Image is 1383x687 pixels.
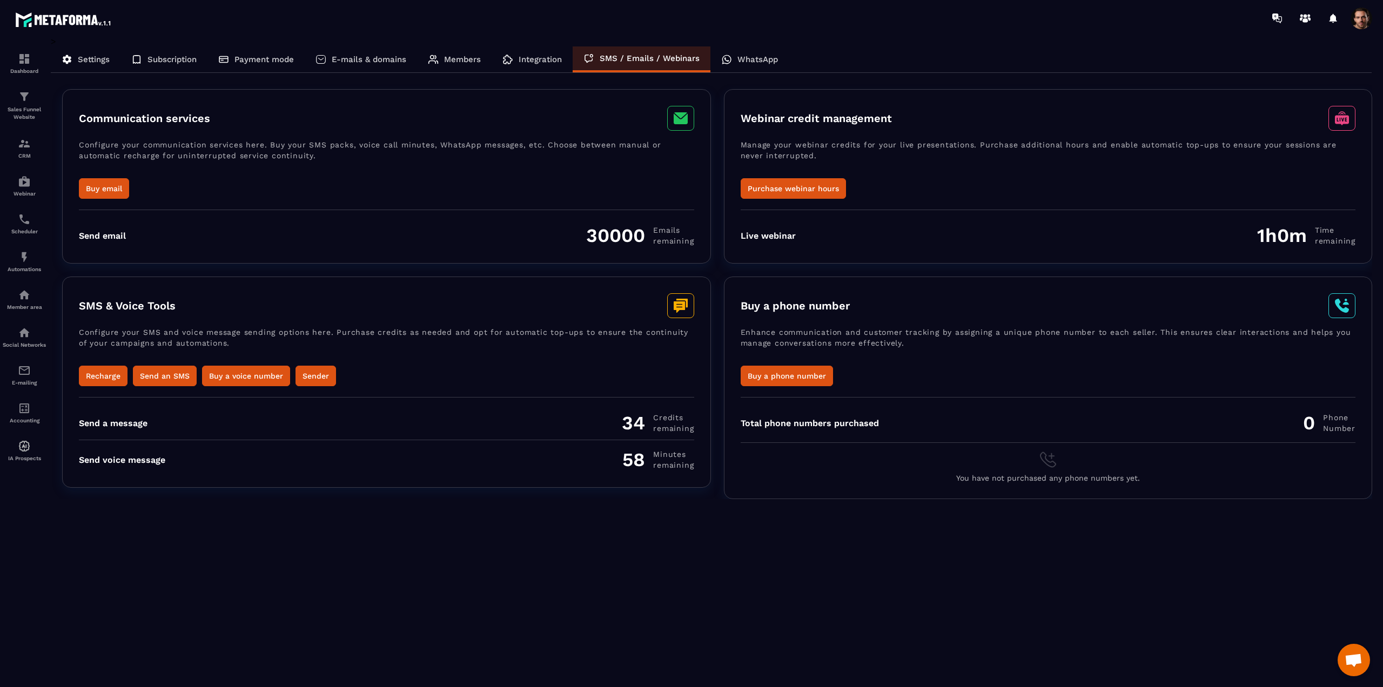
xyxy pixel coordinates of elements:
[3,82,46,129] a: formationformationSales Funnel Website
[18,326,31,339] img: social-network
[3,129,46,167] a: formationformationCRM
[18,364,31,377] img: email
[18,52,31,65] img: formation
[3,44,46,82] a: formationformationDashboard
[3,153,46,159] p: CRM
[622,412,694,434] div: 34
[3,280,46,318] a: automationsautomationsMember area
[79,418,147,428] div: Send a message
[234,55,294,64] p: Payment mode
[15,10,112,29] img: logo
[3,106,46,121] p: Sales Funnel Website
[18,288,31,301] img: automations
[3,417,46,423] p: Accounting
[3,356,46,394] a: emailemailE-mailing
[3,304,46,310] p: Member area
[1338,644,1370,676] div: Mở cuộc trò chuyện
[1257,224,1355,247] div: 1h0m
[18,90,31,103] img: formation
[296,366,336,386] button: Sender
[956,474,1140,482] span: You have not purchased any phone numbers yet.
[147,55,197,64] p: Subscription
[653,225,694,235] span: Emails
[741,366,833,386] button: Buy a phone number
[18,213,31,226] img: scheduler
[79,327,694,366] p: Configure your SMS and voice message sending options here. Purchase credits as needed and opt for...
[79,178,129,199] button: Buy email
[653,460,694,470] span: remaining
[3,455,46,461] p: IA Prospects
[741,299,850,312] h3: Buy a phone number
[741,231,796,241] div: Live webinar
[3,205,46,243] a: schedulerschedulerScheduler
[1315,235,1355,246] span: remaining
[653,235,694,246] span: remaining
[3,318,46,356] a: social-networksocial-networkSocial Networks
[737,55,778,64] p: WhatsApp
[3,68,46,74] p: Dashboard
[741,327,1356,366] p: Enhance communication and customer tracking by assigning a unique phone number to each seller. Th...
[3,394,46,432] a: accountantaccountantAccounting
[586,224,694,247] div: 30000
[18,137,31,150] img: formation
[741,139,1356,178] p: Manage your webinar credits for your live presentations. Purchase additional hours and enable aut...
[3,342,46,348] p: Social Networks
[741,112,892,125] h3: Webinar credit management
[1323,412,1355,423] span: Phone
[741,418,879,428] div: Total phone numbers purchased
[1303,412,1355,434] div: 0
[79,231,126,241] div: Send email
[79,299,176,312] h3: SMS & Voice Tools
[3,228,46,234] p: Scheduler
[78,55,110,64] p: Settings
[444,55,481,64] p: Members
[3,266,46,272] p: Automations
[653,449,694,460] span: minutes
[18,251,31,264] img: automations
[741,178,846,199] button: Purchase webinar hours
[3,167,46,205] a: automationsautomationsWebinar
[18,440,31,453] img: automations
[18,402,31,415] img: accountant
[51,36,1372,499] div: >
[79,139,694,178] p: Configure your communication services here. Buy your SMS packs, voice call minutes, WhatsApp mess...
[519,55,562,64] p: Integration
[79,112,210,125] h3: Communication services
[202,366,290,386] button: Buy a voice number
[600,53,700,63] p: SMS / Emails / Webinars
[653,412,694,423] span: Credits
[18,175,31,188] img: automations
[79,455,165,465] div: Send voice message
[3,243,46,280] a: automationsautomationsAutomations
[3,191,46,197] p: Webinar
[622,448,694,471] div: 58
[1323,423,1355,434] span: Number
[79,366,127,386] button: Recharge
[1315,225,1355,235] span: Time
[133,366,197,386] button: Send an SMS
[653,423,694,434] span: remaining
[3,380,46,386] p: E-mailing
[332,55,406,64] p: E-mails & domains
